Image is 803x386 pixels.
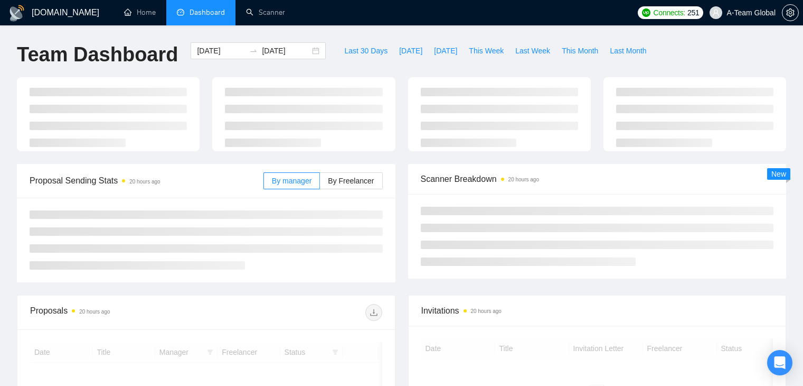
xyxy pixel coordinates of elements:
button: This Week [463,42,509,59]
span: Last Month [610,45,646,57]
span: [DATE] [399,45,422,57]
span: This Week [469,45,504,57]
h1: Team Dashboard [17,42,178,67]
span: Last 30 Days [344,45,388,57]
div: Proposals [30,304,206,321]
span: Scanner Breakdown [421,172,774,186]
a: searchScanner [246,8,285,17]
button: [DATE] [393,42,428,59]
span: New [771,170,786,178]
time: 20 hours ago [508,177,539,182]
button: Last Week [509,42,556,59]
span: dashboard [177,8,184,16]
span: setting [782,8,798,17]
button: This Month [556,42,604,59]
img: upwork-logo.png [642,8,650,17]
button: [DATE] [428,42,463,59]
img: logo [8,5,25,22]
time: 20 hours ago [471,308,502,314]
span: Connects: [654,7,685,19]
span: [DATE] [434,45,457,57]
button: Last 30 Days [338,42,393,59]
div: Open Intercom Messenger [767,350,792,375]
span: This Month [562,45,598,57]
button: Last Month [604,42,652,59]
span: By manager [272,177,311,185]
button: setting [782,4,799,21]
span: Invitations [421,304,773,317]
span: Dashboard [190,8,225,17]
span: Proposal Sending Stats [30,174,263,187]
a: setting [782,8,799,17]
span: 251 [687,7,699,19]
span: swap-right [249,47,258,55]
span: Last Week [515,45,550,57]
time: 20 hours ago [79,309,110,315]
span: user [712,9,720,16]
a: homeHome [124,8,156,17]
span: to [249,47,258,55]
time: 20 hours ago [129,179,160,185]
span: By Freelancer [328,177,374,185]
input: Start date [197,45,245,57]
input: End date [262,45,310,57]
